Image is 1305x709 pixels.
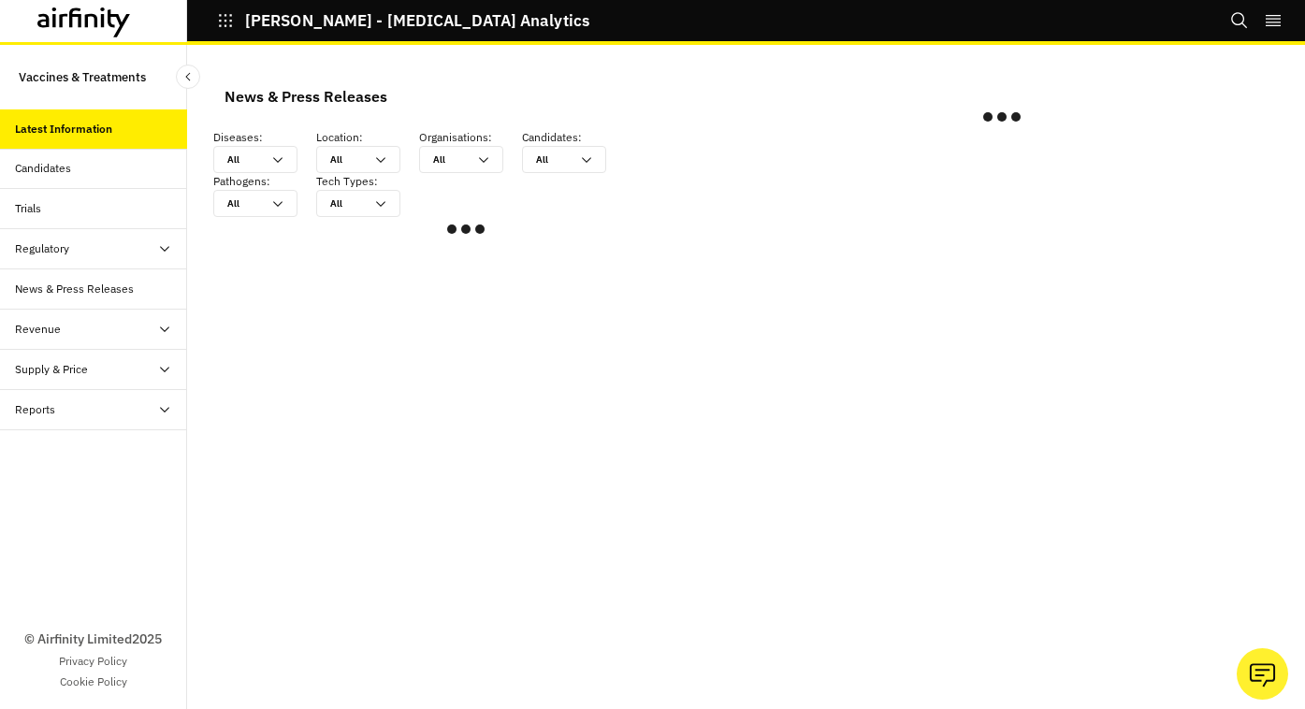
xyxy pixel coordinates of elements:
button: Search [1230,5,1249,36]
div: News & Press Releases [225,82,387,110]
div: Regulatory [15,240,69,257]
button: Ask our analysts [1237,648,1288,700]
p: Location : [316,129,419,146]
div: Trials [15,200,41,217]
p: © Airfinity Limited 2025 [24,629,162,649]
p: Vaccines & Treatments [19,60,146,94]
p: Diseases : [213,129,316,146]
div: Latest Information [15,121,112,137]
a: Cookie Policy [60,673,127,690]
div: Supply & Price [15,361,88,378]
div: Revenue [15,321,61,338]
p: Organisations : [419,129,522,146]
p: Candidates : [522,129,625,146]
p: [PERSON_NAME] - [MEDICAL_DATA] Analytics [245,12,589,29]
p: Tech Types : [316,173,419,190]
p: Pathogens : [213,173,316,190]
div: News & Press Releases [15,281,134,297]
button: Close Sidebar [176,65,200,89]
div: Candidates [15,160,71,177]
a: Privacy Policy [59,653,127,670]
div: Reports [15,401,55,418]
button: [PERSON_NAME] - [MEDICAL_DATA] Analytics [217,5,589,36]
